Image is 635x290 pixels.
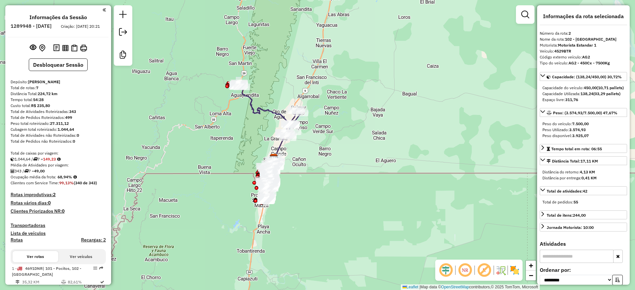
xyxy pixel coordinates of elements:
img: Fluxo de ruas [495,265,506,275]
div: Tempo total: [11,97,106,103]
button: Desbloquear Sessão [29,58,88,71]
a: Exibir filtros [519,8,532,21]
button: Logs desbloquear sessão [52,43,61,53]
div: Capacidade Utilizada: [542,91,624,97]
strong: R$ 235,80 [31,103,50,108]
h4: Rotas [11,237,23,243]
span: + [529,261,533,270]
a: Zoom in [526,261,536,271]
div: Motorista: [540,42,627,48]
strong: Motorista Estandar 1 [558,43,596,48]
div: Total de Pedidos Roteirizados: [11,115,106,121]
div: 1.044,64 / 7 = [11,156,106,162]
button: Ordem crescente [612,275,623,285]
strong: 2 [53,192,56,198]
div: Distância do retorno: [542,169,624,175]
div: Total de pedidos: [542,199,624,205]
a: Leaflet [402,285,418,289]
h6: 1289948 - [DATE] [11,23,52,29]
button: Exibir sessão original [28,43,38,53]
strong: 224,72 km [38,91,58,96]
button: Visualizar Romaneio [70,43,79,53]
div: Distância Total: [547,158,598,164]
div: Peso disponível: [542,133,624,139]
i: Total de Atividades [11,169,15,173]
span: Ocupação média da frota: [11,174,56,179]
strong: 450,00 [584,85,597,90]
strong: 4,13 KM [580,169,595,174]
span: | 101 - Pocitos, 102 - [GEOGRAPHIC_DATA] [12,266,81,277]
div: Total de atividades:42 [540,197,627,208]
div: Capacidade do veículo: [542,85,624,91]
a: Exportar sessão [116,25,130,40]
strong: 3.574,93 [569,127,586,132]
strong: 499 [65,115,72,120]
div: Jornada Motorista: 10:00 [547,225,594,231]
strong: AG2 [582,54,590,59]
strong: 311,76 [565,97,578,102]
div: Peso: (3.574,93/7.500,00) 47,67% [540,118,627,141]
a: Capacidade: (138,24/450,00) 30,72% [540,72,627,81]
span: Exibir rótulo [476,262,492,278]
strong: 2 [569,31,571,36]
a: Jornada Motorista: 10:00 [540,223,627,232]
div: Nome da rota: [540,36,627,42]
i: Meta Caixas/viagem: 186,20 Diferença: -36,97 [57,157,61,161]
strong: 0 [48,200,51,206]
span: − [529,271,533,279]
h4: Recargas: 2 [81,237,106,243]
div: Veículo: [540,48,627,54]
span: Peso: (3.574,93/7.500,00) 47,67% [553,110,617,115]
div: Tipo do veículo: [540,60,627,66]
div: Capacidade: (138,24/450,00) 30,72% [540,82,627,105]
span: Ocultar deslocamento [438,262,454,278]
td: 35,32 KM [22,279,61,285]
h4: Clientes Priorizados NR: [11,208,106,214]
a: Distância Total:17,11 KM [540,156,627,165]
div: Criação: [DATE] 20:21 [58,23,103,29]
strong: 99,13% [59,180,74,185]
i: Distância Total [16,280,20,284]
div: Total de Atividades Roteirizadas: [11,109,106,115]
i: Total de rotas [24,169,28,173]
a: Total de atividades:42 [540,186,627,195]
div: Média de Atividades por viagem: [11,162,106,168]
div: Map data © contributors,© 2025 TomTom, Microsoft [401,284,540,290]
h4: Informações da rota selecionada [540,13,627,19]
strong: 27.311,12 [50,121,69,126]
td: 82,61% [67,279,100,285]
span: Clientes com Service Time: [11,180,59,185]
div: Depósito: [11,79,106,85]
strong: 42 [583,189,587,194]
span: | [419,285,420,289]
h4: Transportadoras [11,223,106,228]
strong: 68,94% [58,174,72,179]
i: % de utilização do peso [61,280,66,284]
i: Cubagem total roteirizado [11,157,15,161]
div: Peso total roteirizado: [11,121,106,127]
strong: (10,71 pallets) [597,85,624,90]
div: 343 / 7 = [11,168,106,174]
div: Código externo veículo: [540,54,627,60]
strong: 4529BTR [554,49,571,54]
a: Tempo total em rota: 06:55 [540,144,627,153]
span: Ocultar NR [457,262,473,278]
button: Centralizar mapa no depósito ou ponto de apoio [38,43,47,53]
div: Peso Utilizado: [542,127,624,133]
div: Número da rota: [540,30,627,36]
div: Custo total: [11,103,106,109]
strong: 138,24 [580,91,593,96]
div: Total de itens: [547,212,586,218]
h4: Atividades [540,241,627,247]
div: Total de rotas: [11,85,106,91]
a: Nova sessão e pesquisa [116,8,130,23]
div: Espaço livre: [542,97,624,103]
div: Total de Atividades não Roteirizadas: [11,132,106,138]
strong: 0,41 KM [581,175,597,180]
button: Ver rotas [13,251,58,262]
strong: 54:28 [33,97,44,102]
strong: 55 [573,199,578,204]
span: 4691DNR [25,266,43,271]
a: Clique aqui para minimizar o painel [103,6,106,14]
strong: 102 - [GEOGRAPHIC_DATA] [565,37,616,42]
